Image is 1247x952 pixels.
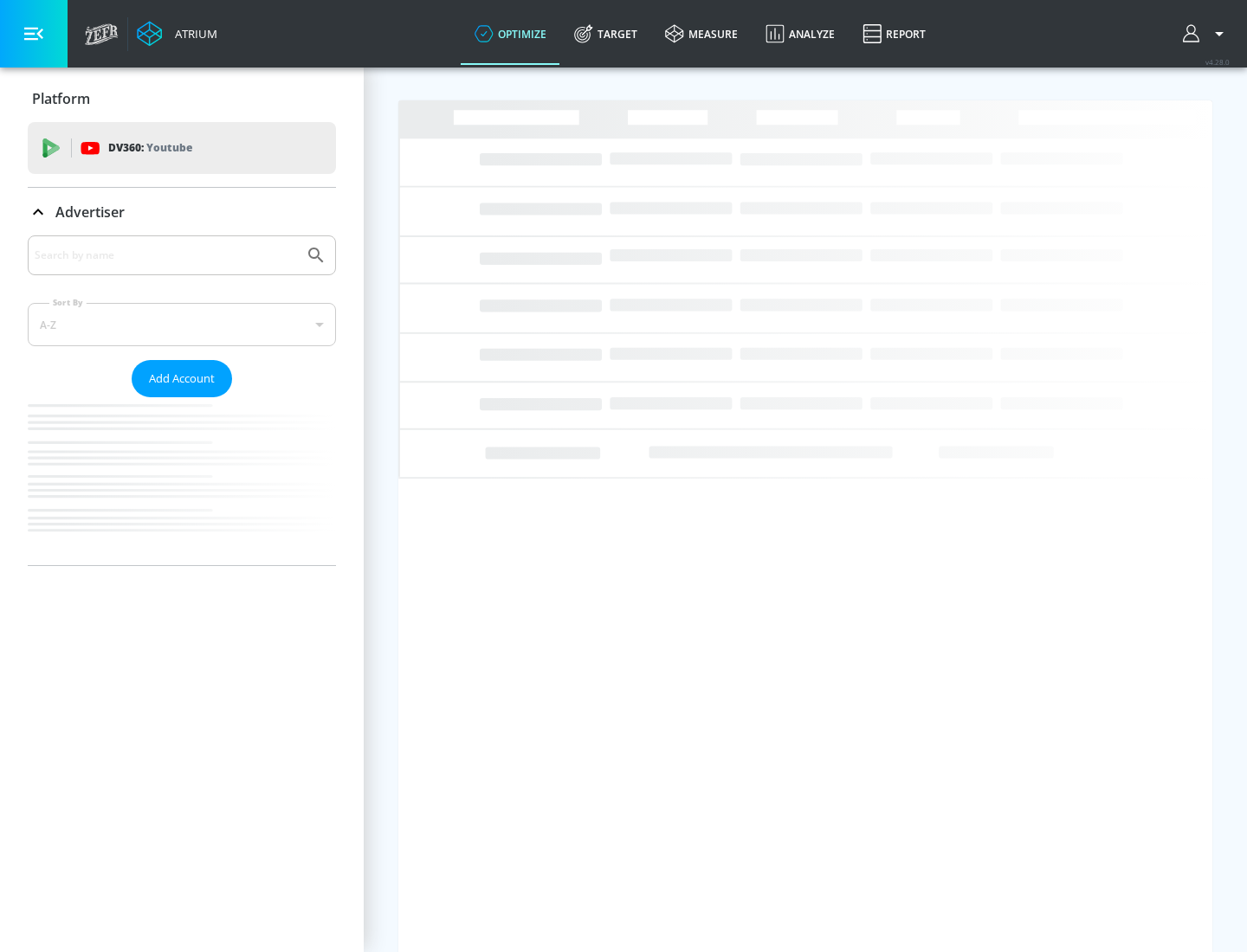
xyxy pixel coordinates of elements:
span: v 4.28.0 [1205,57,1230,67]
div: Platform [28,74,336,123]
div: DV360: Youtube [28,122,336,174]
p: Platform [32,89,90,108]
button: Add Account [132,360,232,397]
div: Advertiser [28,188,336,236]
span: Add Account [149,369,215,389]
a: measure [651,3,752,65]
p: Advertiser [55,203,125,222]
a: optimize [461,3,560,65]
a: Report [849,3,940,65]
a: Analyze [752,3,849,65]
a: Atrium [137,21,217,47]
div: A-Z [28,303,336,346]
nav: list of Advertiser [28,397,336,565]
p: DV360: [108,138,192,158]
div: Advertiser [28,235,336,565]
label: Sort By [49,297,87,308]
a: Target [560,3,651,65]
div: Atrium [168,26,217,42]
input: Search by name [35,244,297,267]
p: Youtube [146,138,192,157]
